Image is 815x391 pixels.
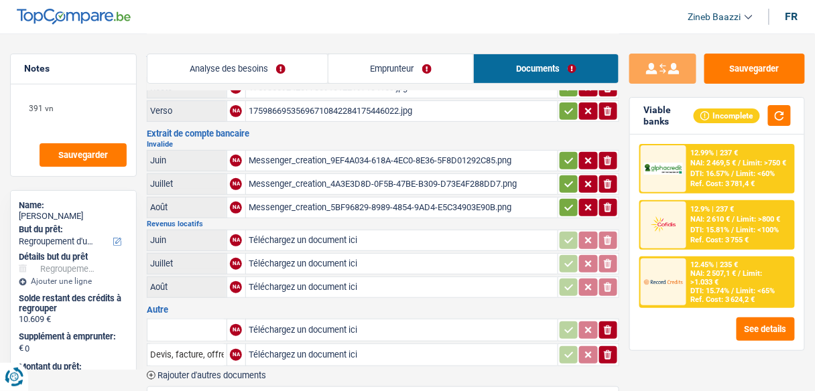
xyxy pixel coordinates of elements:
div: Août [150,202,224,212]
h2: Revenus locatifs [147,220,619,228]
div: Juillet [150,179,224,189]
button: See details [737,317,795,341]
div: 10.609 € [19,314,128,325]
label: Supplément à emprunter: [19,331,125,342]
img: AlphaCredit [644,163,683,175]
span: DTI: 15.81% [691,226,730,234]
div: Messenger_creation_9EF4A034-618A-4EC0-8E36-5F8D01292C85.png [249,151,555,171]
div: NA [230,258,242,270]
button: Sauvegarder [40,143,127,167]
div: Viable banks [643,104,694,127]
div: fr [786,10,798,23]
div: Ref. Cost: 3 781,4 € [691,179,755,188]
span: NAI: 2 507,1 € [691,269,737,278]
div: [PERSON_NAME] [19,211,128,222]
span: DTI: 16.57% [691,169,730,178]
div: Détails but du prêt [19,252,128,262]
span: / [732,287,735,295]
span: Limit: >750 € [743,159,787,167]
label: Montant du prêt: [19,362,125,372]
div: NA [230,349,242,361]
span: / [732,169,735,178]
a: Emprunteur [328,54,474,83]
img: Record Credits [644,272,683,292]
div: Messenger_creation_5BF96829-8989-4854-9AD4-E5C34903E90B.png [249,198,555,218]
span: Limit: >1.033 € [691,269,763,287]
div: Incomplete [694,108,760,123]
label: But du prêt: [19,224,125,235]
img: Cofidis [644,215,683,234]
div: Verso [150,106,224,116]
span: / [732,226,735,234]
div: Ref. Cost: 3 624,2 € [691,295,755,304]
span: / [733,215,735,224]
button: Rajouter d'autres documents [147,371,266,380]
span: NAI: 2 469,5 € [691,159,737,167]
div: NA [230,178,242,190]
div: 12.99% | 237 € [691,149,739,157]
h3: Extrait de compte bancaire [147,129,619,138]
button: Sauvegarder [704,54,805,84]
div: NA [230,234,242,246]
div: Name: [19,200,128,211]
span: Sauvegarder [58,151,108,159]
h2: Invalide [147,141,619,148]
div: Juin [150,235,224,245]
a: Documents [474,54,619,83]
span: / [739,159,741,167]
span: Zineb Baazzi [688,11,741,23]
div: NA [230,281,242,293]
div: 12.45% | 235 € [691,260,739,269]
h5: Notes [24,63,123,74]
span: / [739,269,741,278]
div: Messenger_creation_4A3E3D8D-0F5B-47BE-B309-D73E4F288DD7.png [249,174,555,194]
span: Limit: >800 € [737,215,781,224]
div: Juillet [150,258,224,268]
div: NA [230,105,242,117]
span: Limit: <60% [737,169,775,178]
div: NA [230,202,242,214]
div: NA [230,324,242,336]
img: TopCompare Logo [17,9,131,25]
div: Solde restant des crédits à regrouper [19,293,128,314]
span: Limit: <65% [737,287,775,295]
div: Ref. Cost: 3 755 € [691,236,749,244]
a: Zineb Baazzi [678,6,753,28]
span: NAI: 2 610 € [691,215,731,224]
span: Limit: <100% [737,226,779,234]
a: Analyse des besoins [147,54,328,83]
div: 17598669535696710842284175446022.jpg [249,101,555,121]
div: Juin [150,155,224,165]
h3: Autre [147,305,619,314]
span: Rajouter d'autres documents [158,371,266,380]
span: € [19,343,23,354]
span: DTI: 15.74% [691,287,730,295]
div: 12.9% | 237 € [691,205,735,214]
div: Août [150,282,224,292]
div: NA [230,155,242,167]
div: Ajouter une ligne [19,277,128,286]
